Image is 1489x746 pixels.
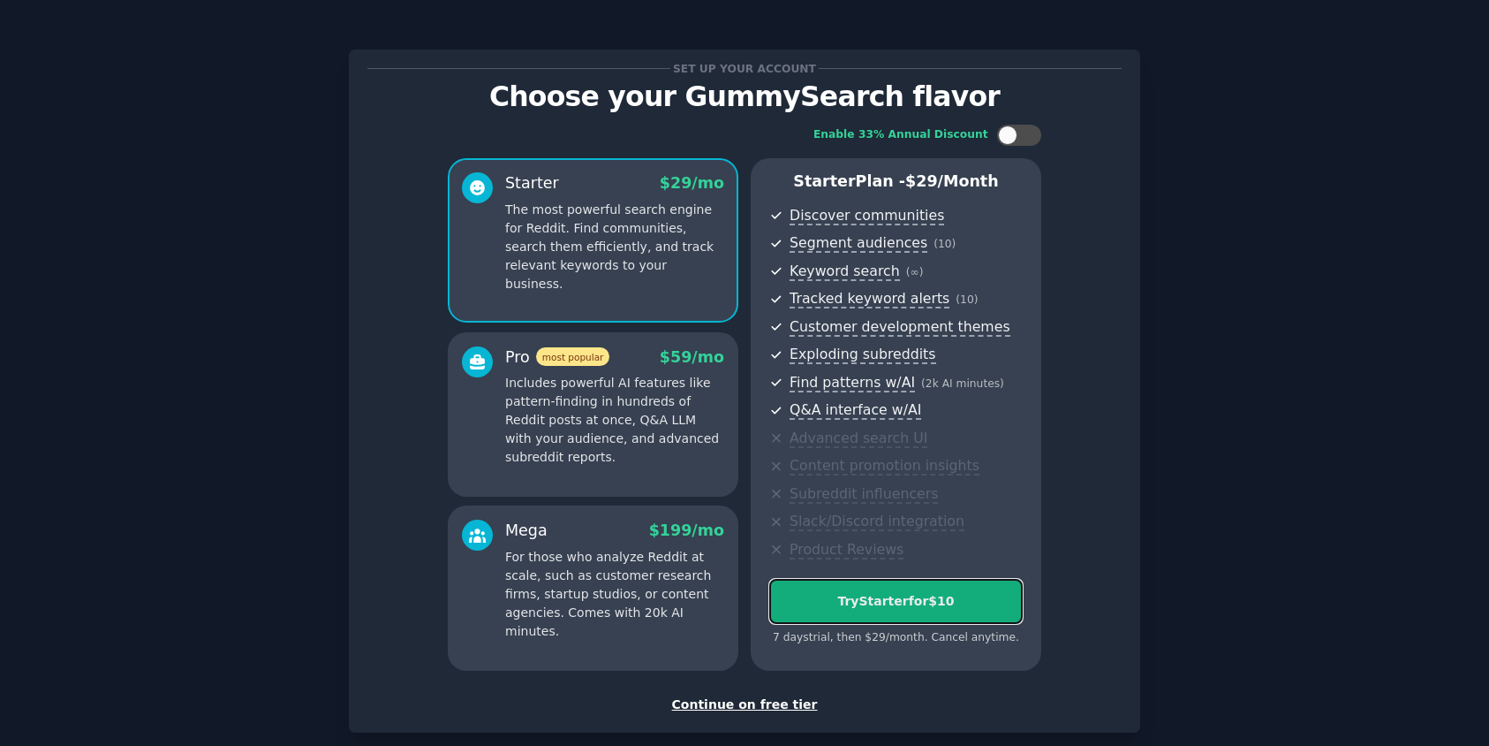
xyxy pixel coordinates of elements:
div: 7 days trial, then $ 29 /month . Cancel anytime. [769,630,1023,646]
button: TryStarterfor$10 [769,579,1023,624]
span: Slack/Discord integration [790,513,964,531]
p: Includes powerful AI features like pattern-finding in hundreds of Reddit posts at once, Q&A LLM w... [505,374,724,467]
span: $ 59 /mo [660,348,724,366]
div: Try Starter for $10 [770,592,1022,611]
span: Q&A interface w/AI [790,401,921,420]
span: Tracked keyword alerts [790,290,949,308]
p: Choose your GummySearch flavor [367,81,1122,112]
span: Discover communities [790,207,944,225]
span: $ 199 /mo [649,521,724,539]
span: Set up your account [670,59,820,78]
p: The most powerful search engine for Reddit. Find communities, search them efficiently, and track ... [505,201,724,293]
span: Customer development themes [790,318,1010,337]
span: ( 10 ) [933,238,956,250]
span: Keyword search [790,263,900,281]
span: Content promotion insights [790,457,979,476]
span: Advanced search UI [790,430,927,448]
div: Pro [505,346,609,369]
span: $ 29 /month [905,172,999,190]
div: Starter [505,172,559,194]
div: Mega [505,520,548,542]
p: For those who analyze Reddit at scale, such as customer research firms, startup studios, or conte... [505,548,724,641]
span: ( ∞ ) [906,266,924,278]
span: Product Reviews [790,541,903,559]
p: Starter Plan - [769,171,1023,193]
span: ( 10 ) [956,293,978,306]
span: most popular [536,347,610,366]
div: Continue on free tier [367,696,1122,714]
span: ( 2k AI minutes ) [921,377,1004,390]
span: Segment audiences [790,234,927,253]
span: Exploding subreddits [790,346,935,364]
span: $ 29 /mo [660,174,724,192]
span: Find patterns w/AI [790,374,915,392]
div: Enable 33% Annual Discount [813,127,988,143]
span: Subreddit influencers [790,485,938,504]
